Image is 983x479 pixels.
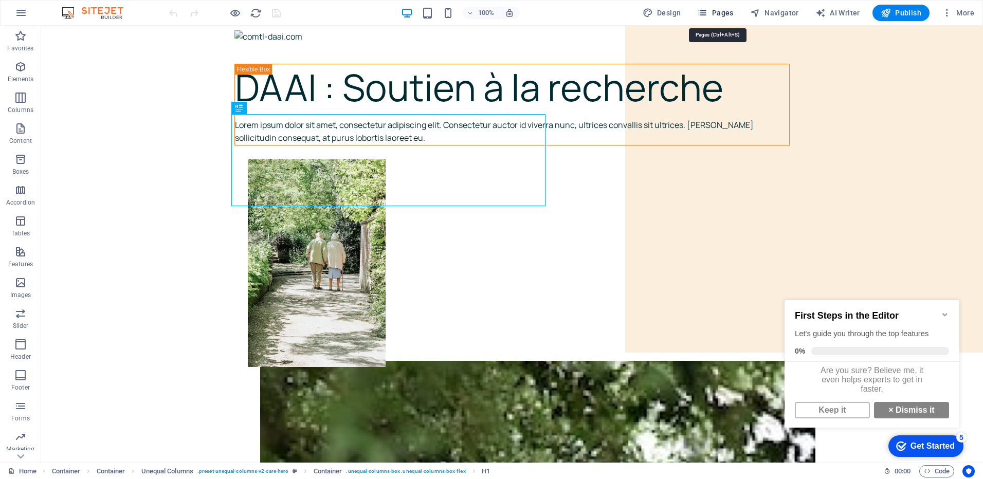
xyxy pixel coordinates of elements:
[872,5,930,21] button: Publish
[11,383,30,392] p: Footer
[14,24,169,34] h2: First Steps in the Editor
[697,8,733,18] span: Pages
[746,5,803,21] button: Navigator
[643,8,681,18] span: Design
[10,291,31,299] p: Images
[14,60,31,68] span: 0%
[881,8,921,18] span: Publish
[108,149,183,170] div: Get Started 5 items remaining, 0% complete
[59,7,136,19] img: Editor Logo
[14,115,89,132] a: Keep it
[924,465,950,477] span: Code
[962,465,975,477] button: Usercentrics
[249,7,262,19] button: reload
[6,198,35,207] p: Accordion
[94,115,169,132] a: × Dismiss it
[229,7,241,19] button: Click here to leave preview mode and continue editing
[8,106,33,114] p: Columns
[750,8,799,18] span: Navigator
[14,42,169,52] div: Let's guide you through the top features
[9,137,32,145] p: Content
[895,465,911,477] span: 00 00
[97,465,125,477] span: Click to select. Double-click to edit
[6,445,34,453] p: Marketing
[815,8,860,18] span: AI Writer
[12,168,29,176] p: Boxes
[141,465,193,477] span: Click to select. Double-click to edit
[919,465,954,477] button: Code
[293,468,297,474] i: This element is a customizable preset
[52,465,490,477] nav: breadcrumb
[108,119,113,127] strong: ×
[639,5,685,21] button: Design
[505,8,514,17] i: On resize automatically adjust zoom level to fit chosen device.
[902,467,903,475] span: :
[52,465,81,477] span: Click to select. Double-click to edit
[11,414,30,422] p: Forms
[7,44,33,52] p: Favorites
[314,465,342,477] span: Click to select. Double-click to edit
[11,229,30,237] p: Tables
[938,5,978,21] button: More
[478,7,495,19] h6: 100%
[8,465,37,477] a: Click to cancel selection. Double-click to open Pages
[176,145,186,156] div: 5
[639,5,685,21] div: Design (Ctrl+Alt+Y)
[8,260,33,268] p: Features
[130,155,174,164] div: Get Started
[8,75,34,83] p: Elements
[10,353,31,361] p: Header
[160,24,169,32] div: Minimize checklist
[811,5,864,21] button: AI Writer
[4,75,179,111] div: Are you sure? Believe me, it even helps experts to get in faster.
[13,322,29,330] p: Slider
[884,465,911,477] h6: Session time
[942,8,974,18] span: More
[197,465,288,477] span: . preset-unequal-columns-v2-care-hero
[693,5,737,21] button: Pages
[482,465,490,477] span: Click to select. Double-click to edit
[346,465,465,477] span: . unequal-columns-box .unequal-columns-box-flex
[250,7,262,19] i: Reload page
[463,7,499,19] button: 100%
